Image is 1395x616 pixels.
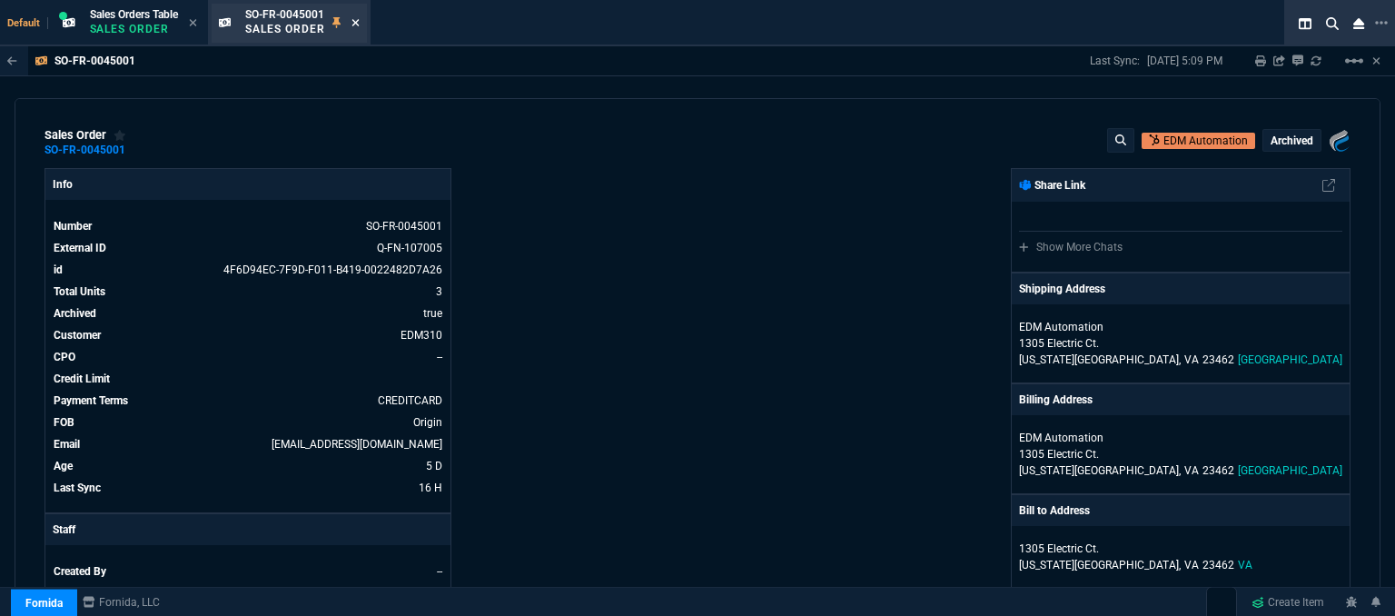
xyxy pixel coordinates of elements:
[426,460,442,472] span: 9/25/25 => 7:00 PM
[1019,446,1342,462] p: 1305 Electric Ct.
[54,307,96,320] span: Archived
[1019,392,1093,408] p: Billing Address
[1184,559,1199,571] span: VA
[377,242,442,254] a: See Marketplace Order
[90,8,178,21] span: Sales Orders Table
[1244,589,1331,616] a: Create Item
[53,217,443,235] tr: See Marketplace Order
[1019,241,1123,253] a: Show More Chats
[1019,464,1181,477] span: [US_STATE][GEOGRAPHIC_DATA],
[1238,464,1342,477] span: [GEOGRAPHIC_DATA]
[1019,353,1181,366] span: [US_STATE][GEOGRAPHIC_DATA],
[53,304,443,323] tr: undefined
[1147,54,1222,68] p: [DATE] 5:09 PM
[189,16,197,31] nx-icon: Close Tab
[1343,50,1365,72] mat-icon: Example home icon
[54,565,106,578] span: Created By
[1202,353,1234,366] span: 23462
[1019,430,1193,446] p: EDM Automation
[366,220,442,233] span: See Marketplace Order
[54,54,135,68] p: SO-FR-0045001
[45,169,450,200] p: Info
[1202,464,1234,477] span: 23462
[90,22,178,36] p: Sales Order
[53,348,443,366] tr: undefined
[1019,335,1342,352] p: 1305 Electric Ct.
[378,394,442,407] span: CREDITCARD
[53,413,443,432] tr: undefined
[54,263,63,276] span: id
[45,128,126,143] div: sales order
[1375,15,1388,32] nx-icon: Open New Tab
[437,351,442,363] a: --
[77,594,165,611] a: msbcCompanyName
[53,283,443,301] tr: undefined
[1202,559,1234,571] span: 23462
[1019,281,1105,297] p: Shipping Address
[1184,353,1199,366] span: VA
[1238,353,1342,366] span: [GEOGRAPHIC_DATA]
[413,416,442,429] span: Origin
[45,149,125,152] a: SO-FR-0045001
[1238,559,1252,571] span: VA
[1319,13,1346,35] nx-icon: Search
[54,373,110,385] span: Credit Limit
[437,565,442,578] span: --
[53,584,443,602] tr: undefined
[351,16,360,31] nx-icon: Close Tab
[54,394,128,407] span: Payment Terms
[423,307,442,320] span: true
[53,457,443,475] tr: 9/25/25 => 7:00 PM
[1163,133,1248,149] p: EDM Automation
[436,285,442,298] span: 3
[245,8,324,21] span: SO-FR-0045001
[54,329,101,342] span: Customer
[45,514,450,545] p: Staff
[53,392,443,410] tr: undefined
[1142,133,1255,149] a: Open Customer in hubSpot
[401,329,442,342] a: EDM310
[54,416,74,429] span: FOB
[54,351,75,363] span: CPO
[223,263,442,276] span: See Marketplace Order
[1019,541,1342,557] p: 1305 Electric Ct.
[54,438,80,451] span: Email
[1019,177,1085,194] p: Share Link
[53,479,443,497] tr: 9/29/25 => 5:09 PM
[7,55,17,67] nx-icon: Back to Table
[53,261,443,279] tr: See Marketplace Order
[54,242,106,254] span: External ID
[53,370,443,388] tr: undefined
[54,460,73,472] span: Age
[1184,464,1199,477] span: VA
[1090,54,1147,68] p: Last Sync:
[419,482,442,494] span: 9/29/25 => 5:09 PM
[53,326,443,344] tr: undefined
[245,22,325,36] p: Sales Order
[440,373,442,385] span: undefined
[1019,559,1181,571] span: [US_STATE][GEOGRAPHIC_DATA],
[54,220,92,233] span: Number
[114,128,126,143] div: Add to Watchlist
[1019,319,1193,335] p: EDM Automation
[54,285,105,298] span: Total Units
[7,17,48,29] span: Default
[53,239,443,257] tr: See Marketplace Order
[1291,13,1319,35] nx-icon: Split Panels
[1346,13,1371,35] nx-icon: Close Workbench
[53,435,443,453] tr: lnelson@edmautomation.com
[272,438,442,451] span: lnelson@edmautomation.com
[1372,54,1380,68] a: Hide Workbench
[1019,502,1090,519] p: Bill to Address
[53,562,443,581] tr: undefined
[54,482,101,494] span: Last Sync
